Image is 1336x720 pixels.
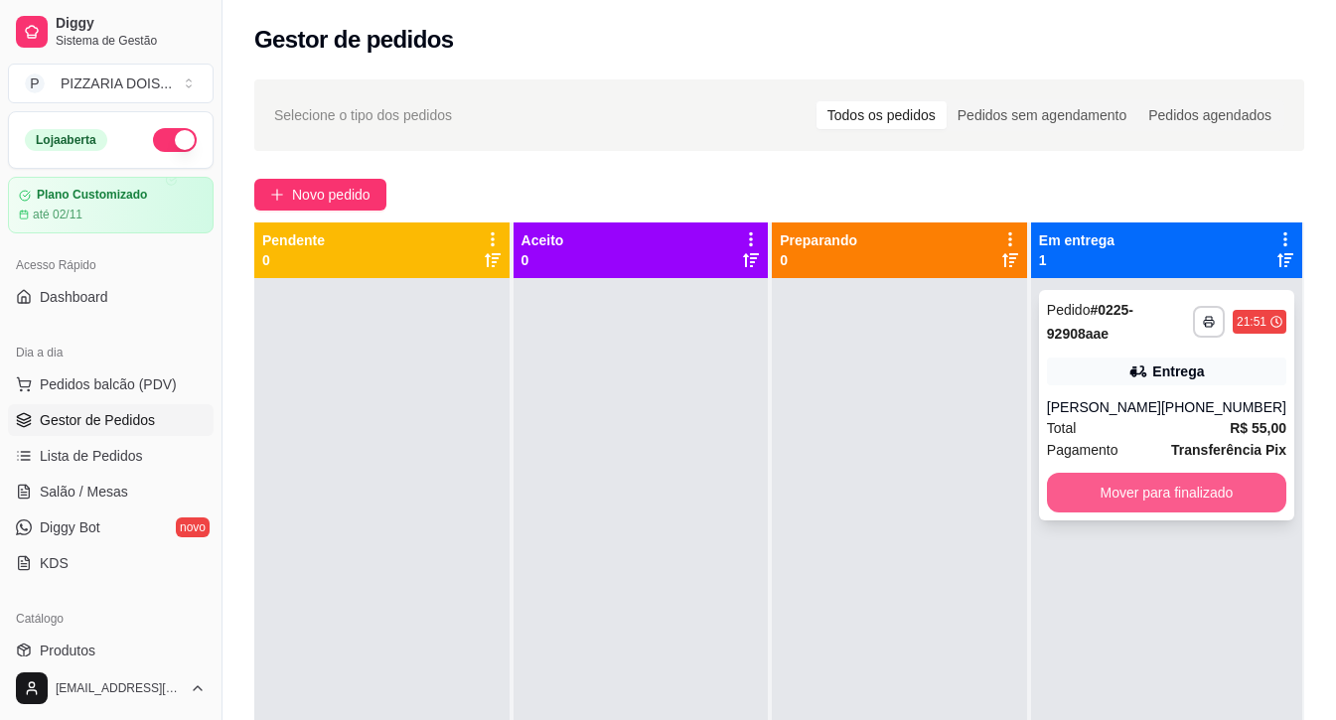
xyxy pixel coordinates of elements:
div: Pedidos agendados [1137,101,1282,129]
a: Produtos [8,635,214,666]
span: Salão / Mesas [40,482,128,502]
div: 21:51 [1237,314,1266,330]
span: Pedido [1047,302,1091,318]
strong: # 0225-92908aae [1047,302,1133,342]
a: Lista de Pedidos [8,440,214,472]
strong: R$ 55,00 [1230,420,1286,436]
span: plus [270,188,284,202]
div: Entrega [1152,361,1204,381]
button: Novo pedido [254,179,386,211]
div: Pedidos sem agendamento [947,101,1137,129]
p: Em entrega [1039,230,1114,250]
p: Aceito [521,230,564,250]
button: [EMAIL_ADDRESS][DOMAIN_NAME] [8,664,214,712]
span: Produtos [40,641,95,660]
span: Diggy [56,15,206,33]
div: Acesso Rápido [8,249,214,281]
a: Salão / Mesas [8,476,214,507]
p: Preparando [780,230,857,250]
a: Dashboard [8,281,214,313]
span: Novo pedido [292,184,371,206]
span: Diggy Bot [40,517,100,537]
div: PIZZARIA DOIS ... [61,73,172,93]
div: Loja aberta [25,129,107,151]
div: [PHONE_NUMBER] [1161,397,1286,417]
a: Diggy Botnovo [8,511,214,543]
p: 0 [521,250,564,270]
article: Plano Customizado [37,188,147,203]
strong: Transferência Pix [1171,442,1286,458]
div: [PERSON_NAME] [1047,397,1161,417]
div: Dia a dia [8,337,214,368]
h2: Gestor de pedidos [254,24,454,56]
span: Lista de Pedidos [40,446,143,466]
article: até 02/11 [33,207,82,222]
button: Alterar Status [153,128,197,152]
span: Pagamento [1047,439,1118,461]
span: P [25,73,45,93]
span: Gestor de Pedidos [40,410,155,430]
span: Selecione o tipo dos pedidos [274,104,452,126]
button: Select a team [8,64,214,103]
a: KDS [8,547,214,579]
button: Mover para finalizado [1047,473,1286,512]
div: Todos os pedidos [816,101,947,129]
p: 1 [1039,250,1114,270]
span: KDS [40,553,69,573]
p: 0 [780,250,857,270]
span: [EMAIL_ADDRESS][DOMAIN_NAME] [56,680,182,696]
button: Pedidos balcão (PDV) [8,368,214,400]
p: Pendente [262,230,325,250]
div: Catálogo [8,603,214,635]
span: Pedidos balcão (PDV) [40,374,177,394]
span: Total [1047,417,1077,439]
a: Plano Customizadoaté 02/11 [8,177,214,233]
p: 0 [262,250,325,270]
a: DiggySistema de Gestão [8,8,214,56]
span: Sistema de Gestão [56,33,206,49]
a: Gestor de Pedidos [8,404,214,436]
span: Dashboard [40,287,108,307]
